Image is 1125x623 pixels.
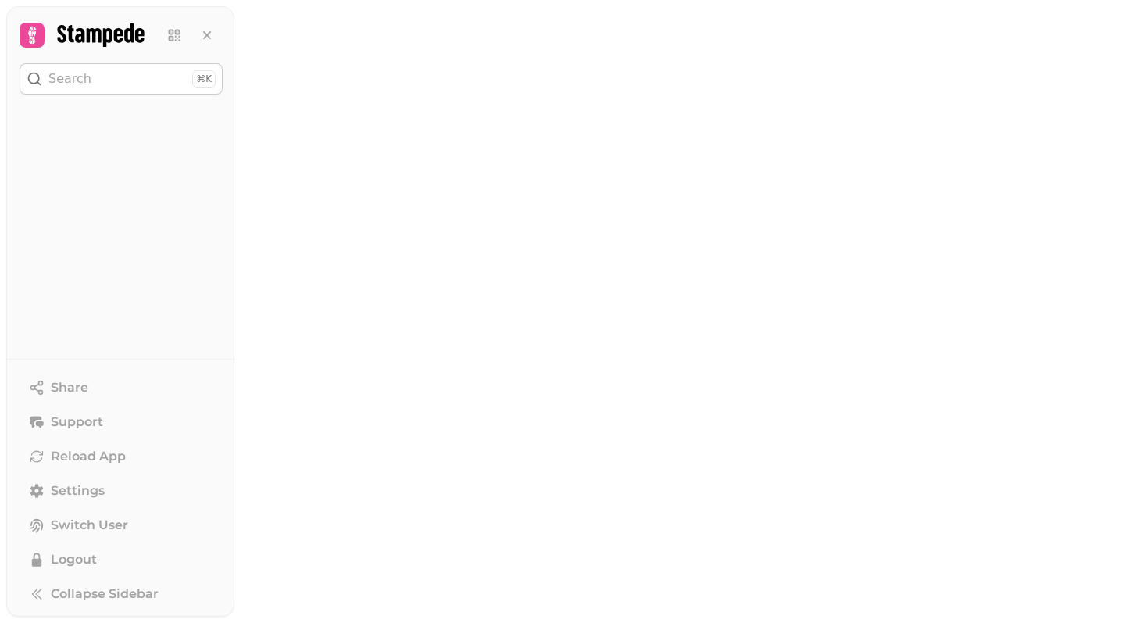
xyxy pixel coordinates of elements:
span: Switch User [51,516,128,535]
button: Collapse Sidebar [20,578,223,610]
button: Share [20,372,223,403]
button: Logout [20,544,223,575]
span: Logout [51,550,97,569]
button: Search⌘K [20,63,223,95]
p: Search [48,70,91,88]
button: Switch User [20,510,223,541]
span: Settings [51,482,105,500]
button: Reload App [20,441,223,472]
a: Settings [20,475,223,507]
span: Share [51,378,88,397]
div: ⌘K [192,70,216,88]
span: Reload App [51,447,126,466]
span: Collapse Sidebar [51,585,159,603]
span: Support [51,413,103,431]
button: Support [20,406,223,438]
